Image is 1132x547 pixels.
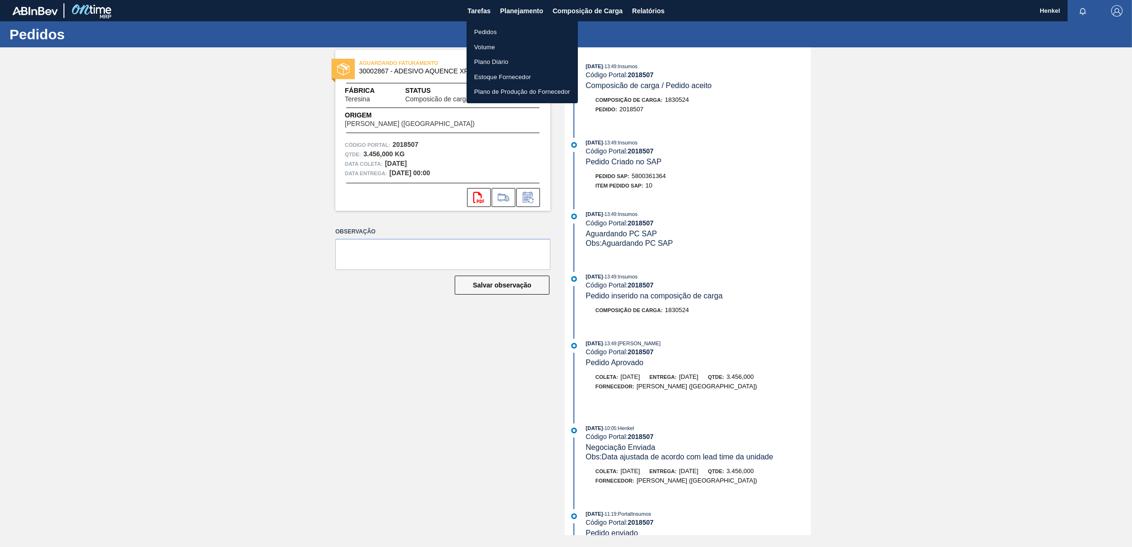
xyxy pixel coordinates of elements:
[467,40,578,55] a: Volume
[467,70,578,85] a: Estoque Fornecedor
[467,84,578,99] a: Plano de Produção do Fornecedor
[467,25,578,40] a: Pedidos
[467,54,578,70] a: Plano Diário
